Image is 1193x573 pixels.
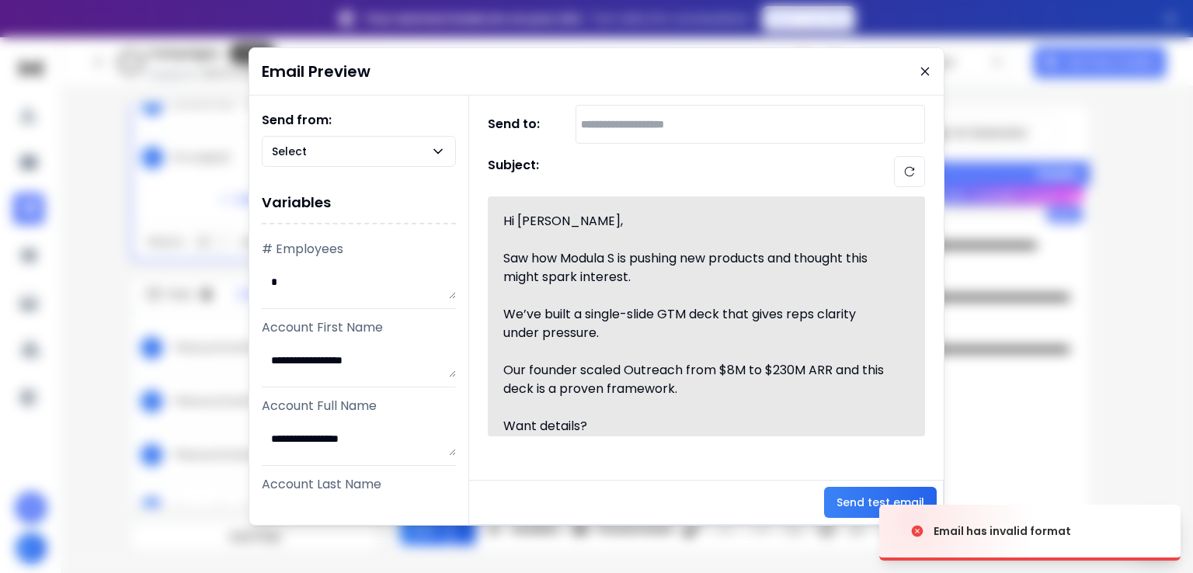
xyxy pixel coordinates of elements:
div: Hi [PERSON_NAME], Saw how Modula S is pushing new products and thought this might spark interest.... [503,212,892,421]
p: # Employees [262,240,456,259]
div: Email has invalid format [934,523,1071,539]
h1: Subject: [488,156,539,187]
p: Account Last Name [262,475,456,494]
img: image [879,489,1035,573]
p: Account Full Name [262,397,456,415]
button: Send test email [824,487,937,518]
h1: Variables [262,182,456,224]
h1: Send to: [488,115,550,134]
h1: Send from: [262,111,456,130]
p: Select [272,144,313,159]
h1: Email Preview [262,61,370,82]
p: Account First Name [262,318,456,337]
